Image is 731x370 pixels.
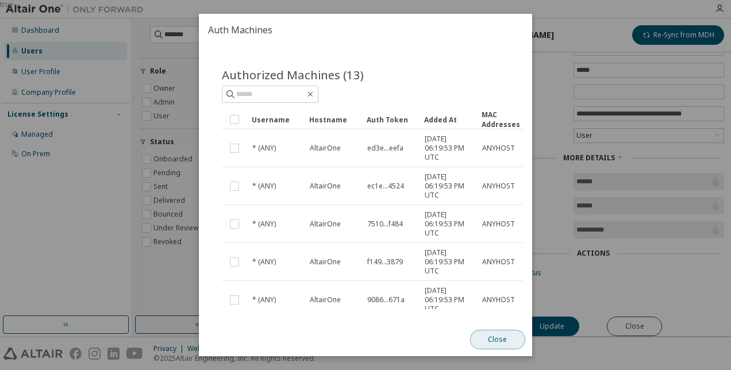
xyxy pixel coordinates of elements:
[470,330,525,349] button: Close
[309,110,357,129] div: Hostname
[367,219,403,229] span: 7510...f484
[222,67,364,83] span: Authorized Machines (13)
[367,182,404,191] span: ec1e...4524
[482,219,515,229] span: ANYHOST
[310,182,341,191] span: AltairOne
[367,110,415,129] div: Auth Token
[482,295,515,305] span: ANYHOST
[367,257,403,267] span: f149...3879
[310,295,341,305] span: AltairOne
[425,134,472,162] span: [DATE] 06:19:53 PM UTC
[367,144,403,153] span: ed3e...eefa
[482,257,515,267] span: ANYHOST
[310,257,341,267] span: AltairOne
[252,110,300,129] div: Username
[425,210,472,238] span: [DATE] 06:19:53 PM UTC
[482,144,515,153] span: ANYHOST
[425,248,472,276] span: [DATE] 06:19:53 PM UTC
[310,144,341,153] span: AltairOne
[252,144,276,153] span: * (ANY)
[252,295,276,305] span: * (ANY)
[252,182,276,191] span: * (ANY)
[252,219,276,229] span: * (ANY)
[367,295,405,305] span: 9086...671a
[424,110,472,129] div: Added At
[425,172,472,200] span: [DATE] 06:19:53 PM UTC
[425,286,472,314] span: [DATE] 06:19:53 PM UTC
[199,14,532,46] h2: Auth Machines
[310,219,341,229] span: AltairOne
[252,257,276,267] span: * (ANY)
[482,182,515,191] span: ANYHOST
[482,110,530,129] div: MAC Addresses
